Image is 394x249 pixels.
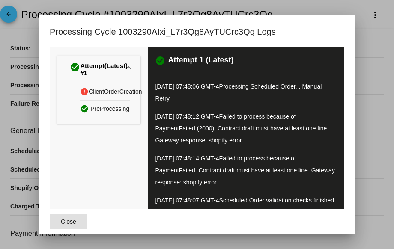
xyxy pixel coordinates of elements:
span: Failed to process because of PaymentFailed. Contract draft must have at least one line. Gateway r... [155,155,334,186]
p: [DATE] 07:48:14 GMT-4 [155,152,337,188]
span: PreProcessing [90,102,129,116]
mat-icon: check_circle [70,62,80,72]
div: Attempt #1(Latest) [57,83,140,124]
mat-icon: error [80,85,89,98]
button: Close dialog [50,214,87,229]
h3: Attempt 1 (Latest) [168,56,233,66]
span: Failed to process because of PaymentFailed (2000). Contract draft must have at least one line. Ga... [155,113,328,144]
h1: Processing Cycle 1003290AIxi_L7r3Qg8AyTUCrc3Qg Logs [50,25,276,39]
span: Scheduled Order validation checks finished [219,197,334,204]
span: ClientOrderCreation [89,85,142,98]
p: [DATE] 07:48:12 GMT-4 [155,110,337,146]
span: (Latest) [104,62,128,77]
mat-icon: check_circle [155,56,165,66]
span: Processing Scheduled Order... Manual Retry. [155,83,322,102]
p: [DATE] 07:48:06 GMT-4 [155,80,337,104]
span: Close [61,218,76,225]
p: [DATE] 07:48:07 GMT-4 [155,194,337,206]
mat-icon: check_circle [80,102,90,115]
div: Attempt #1 [70,60,128,78]
mat-expansion-panel-header: Attempt #1(Latest) [57,56,140,83]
